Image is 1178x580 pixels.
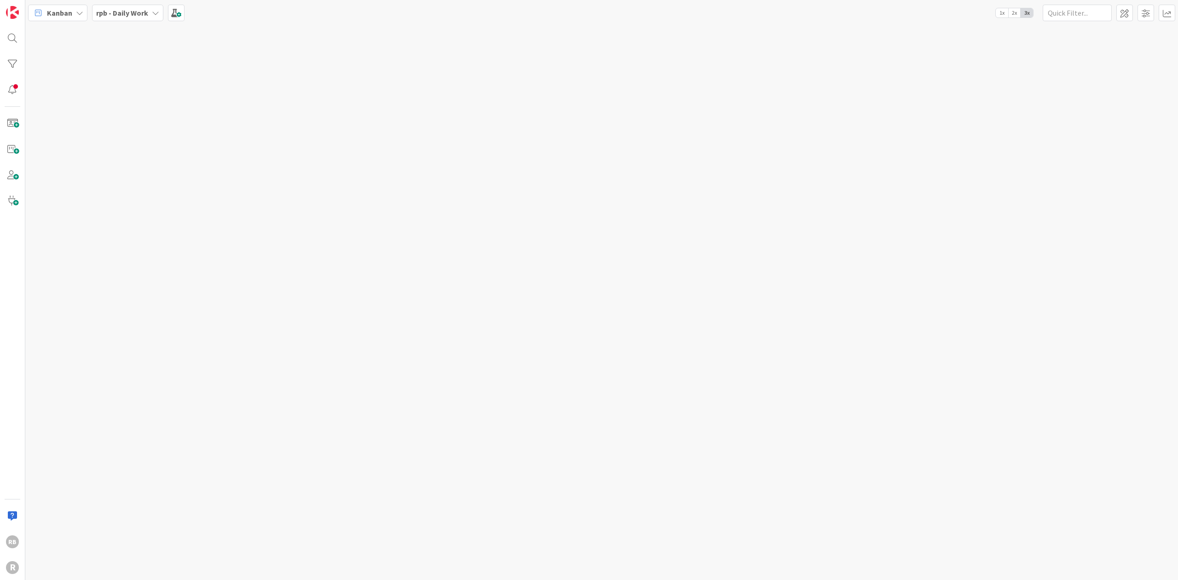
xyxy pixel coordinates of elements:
span: 1x [996,8,1008,17]
input: Quick Filter... [1043,5,1112,21]
span: 3x [1021,8,1033,17]
b: rpb - Daily Work [96,8,148,17]
img: Visit kanbanzone.com [6,6,19,19]
span: 2x [1008,8,1021,17]
div: R [6,561,19,574]
div: RB [6,535,19,548]
span: Kanban [47,7,72,18]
